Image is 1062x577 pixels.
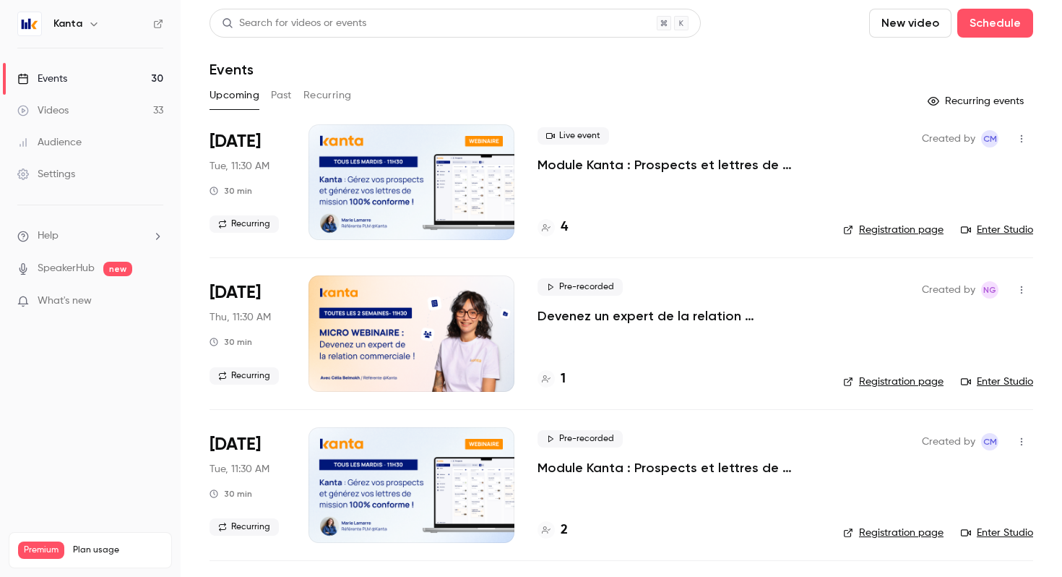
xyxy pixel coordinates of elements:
[210,336,252,348] div: 30 min
[210,130,261,153] span: [DATE]
[981,130,998,148] span: Charlotte MARTEL
[538,218,568,237] a: 4
[538,307,820,325] a: Devenez un expert de la relation commerciale !
[983,281,996,299] span: NG
[210,124,285,240] div: Sep 23 Tue, 11:30 AM (Europe/Paris)
[981,433,998,450] span: Charlotte MARTEL
[38,294,92,309] span: What's new
[210,159,269,174] span: Tue, 11:30 AM
[18,12,41,35] img: Kanta
[210,84,259,107] button: Upcoming
[869,9,951,38] button: New video
[538,369,566,389] a: 1
[303,84,352,107] button: Recurring
[538,521,568,540] a: 2
[210,281,261,304] span: [DATE]
[210,367,279,385] span: Recurring
[538,430,623,448] span: Pre-recorded
[961,526,1033,540] a: Enter Studio
[922,130,975,148] span: Created by
[538,278,623,296] span: Pre-recorded
[18,542,64,559] span: Premium
[17,103,69,118] div: Videos
[921,90,1033,113] button: Recurring events
[210,433,261,456] span: [DATE]
[210,427,285,543] div: Sep 30 Tue, 11:30 AM (Europe/Paris)
[271,84,292,107] button: Past
[538,127,609,145] span: Live event
[983,130,997,148] span: CM
[38,261,95,276] a: SpeakerHub
[222,16,366,31] div: Search for videos or events
[538,459,820,476] a: Module Kanta : Prospects et lettres de mission
[17,228,163,244] li: help-dropdown-opener
[210,215,279,233] span: Recurring
[17,135,82,150] div: Audience
[957,9,1033,38] button: Schedule
[843,375,944,389] a: Registration page
[17,72,67,86] div: Events
[210,61,254,78] h1: Events
[922,281,975,299] span: Created by
[983,433,997,450] span: CM
[210,310,271,325] span: Thu, 11:30 AM
[961,223,1033,237] a: Enter Studio
[981,281,998,299] span: Nicolas Guitard
[210,275,285,391] div: Sep 25 Thu, 11:30 AM (Europe/Paris)
[210,462,269,476] span: Tue, 11:30 AM
[538,156,820,174] a: Module Kanta : Prospects et lettres de mission
[73,544,163,556] span: Plan usage
[210,185,252,197] div: 30 min
[17,167,75,181] div: Settings
[210,518,279,536] span: Recurring
[210,488,252,500] div: 30 min
[922,433,975,450] span: Created by
[843,526,944,540] a: Registration page
[38,228,59,244] span: Help
[561,369,566,389] h4: 1
[843,223,944,237] a: Registration page
[146,295,163,308] iframe: Noticeable Trigger
[561,218,568,237] h4: 4
[53,17,82,31] h6: Kanta
[103,262,132,276] span: new
[961,375,1033,389] a: Enter Studio
[561,521,568,540] h4: 2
